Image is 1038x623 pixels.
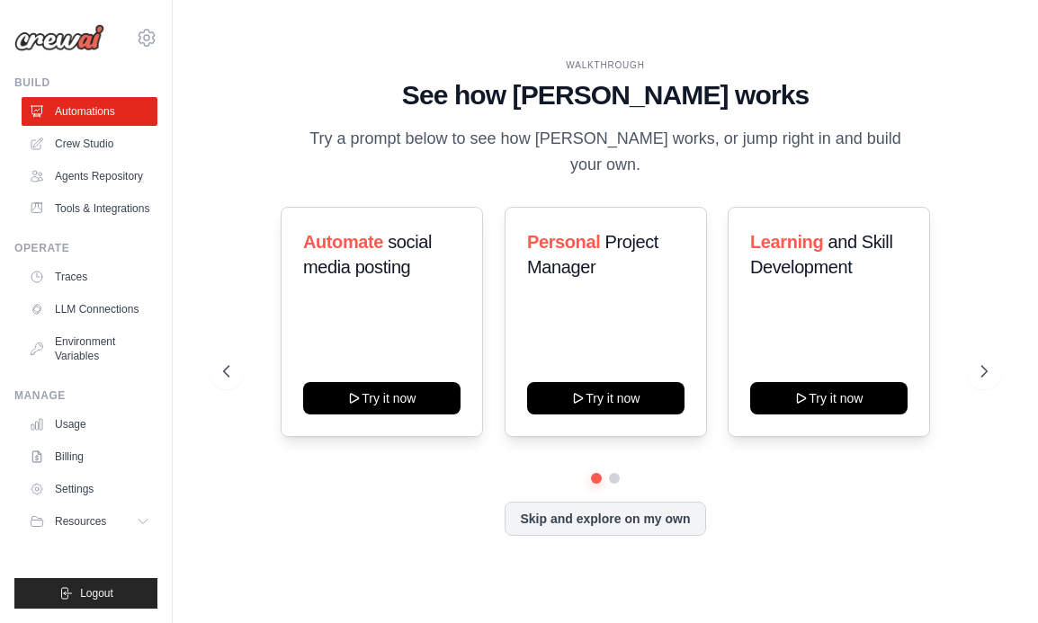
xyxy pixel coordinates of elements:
button: Skip and explore on my own [505,502,705,536]
a: Settings [22,475,157,503]
a: Environment Variables [22,327,157,370]
a: Tools & Integrations [22,194,157,223]
div: WALKTHROUGH [223,58,988,72]
span: Resources [55,514,106,529]
span: Personal [527,232,600,252]
img: Logo [14,24,104,51]
a: Automations [22,97,157,126]
a: Billing [22,442,157,471]
div: Operate [14,241,157,255]
a: Crew Studio [22,129,157,158]
a: Usage [22,410,157,439]
a: Traces [22,263,157,291]
span: Project Manager [527,232,658,277]
button: Try it now [750,382,908,414]
a: LLM Connections [22,295,157,324]
button: Try it now [527,382,685,414]
h1: See how [PERSON_NAME] works [223,79,988,111]
button: Logout [14,578,157,609]
span: Automate [303,232,383,252]
a: Agents Repository [22,162,157,191]
span: Logout [80,586,113,601]
button: Resources [22,507,157,536]
p: Try a prompt below to see how [PERSON_NAME] works, or jump right in and build your own. [303,126,908,179]
button: Try it now [303,382,461,414]
div: Manage [14,388,157,403]
div: Build [14,76,157,90]
span: Learning [750,232,823,252]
